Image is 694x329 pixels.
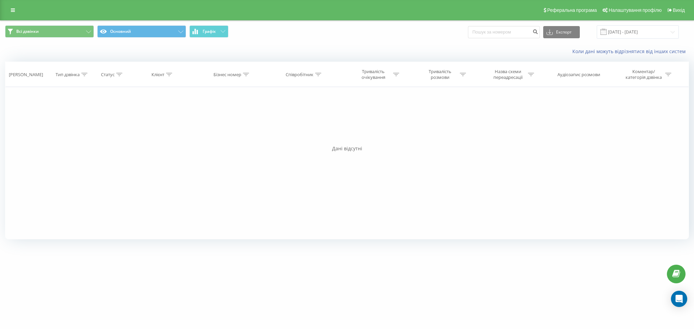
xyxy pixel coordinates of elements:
div: Бізнес номер [213,72,241,78]
div: [PERSON_NAME] [9,72,43,78]
span: Графік [203,29,216,34]
button: Графік [189,25,228,38]
div: Співробітник [286,72,313,78]
div: Тип дзвінка [56,72,80,78]
div: Open Intercom Messenger [671,291,687,307]
a: Коли дані можуть відрізнятися вiд інших систем [572,48,689,54]
div: Коментар/категорія дзвінка [624,69,664,80]
div: Дані відсутні [5,145,689,152]
div: Назва схеми переадресації [490,69,526,80]
div: Статус [101,72,115,78]
button: Експорт [543,26,580,38]
span: Вихід [673,7,685,13]
span: Налаштування профілю [609,7,661,13]
input: Пошук за номером [468,26,540,38]
button: Основний [97,25,186,38]
button: Всі дзвінки [5,25,94,38]
span: Всі дзвінки [16,29,39,34]
div: Тривалість розмови [422,69,458,80]
span: Реферальна програма [547,7,597,13]
div: Клієнт [151,72,164,78]
div: Аудіозапис розмови [557,72,600,78]
div: Тривалість очікування [355,69,391,80]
